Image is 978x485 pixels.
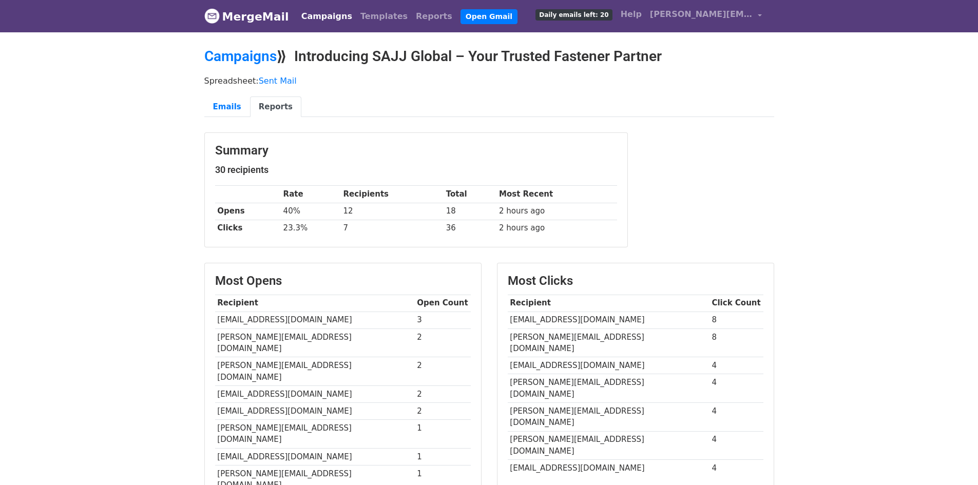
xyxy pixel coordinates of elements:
a: MergeMail [204,6,289,27]
td: [EMAIL_ADDRESS][DOMAIN_NAME] [215,385,415,402]
td: [EMAIL_ADDRESS][DOMAIN_NAME] [215,312,415,328]
a: Reports [412,6,456,27]
a: Sent Mail [259,76,297,86]
td: [PERSON_NAME][EMAIL_ADDRESS][DOMAIN_NAME] [215,420,415,449]
td: [EMAIL_ADDRESS][DOMAIN_NAME] [508,460,709,477]
td: [PERSON_NAME][EMAIL_ADDRESS][DOMAIN_NAME] [508,431,709,460]
td: 2 hours ago [496,203,617,220]
td: 4 [709,357,763,374]
td: 36 [444,220,496,237]
td: 7 [341,220,444,237]
td: 8 [709,328,763,357]
p: Spreadsheet: [204,75,774,86]
td: 1 [415,420,471,449]
th: Click Count [709,295,763,312]
td: 2 [415,357,471,386]
a: Open Gmail [461,9,517,24]
a: Help [617,4,646,25]
a: Daily emails left: 20 [531,4,616,25]
h3: Most Clicks [508,274,763,288]
td: 2 [415,328,471,357]
td: [EMAIL_ADDRESS][DOMAIN_NAME] [215,403,415,420]
td: 4 [709,460,763,477]
a: Campaigns [204,48,277,65]
a: Reports [250,96,301,118]
td: 8 [709,312,763,328]
td: [PERSON_NAME][EMAIL_ADDRESS][DOMAIN_NAME] [508,403,709,432]
td: 2 [415,385,471,402]
a: Templates [356,6,412,27]
th: Most Recent [496,186,617,203]
th: Clicks [215,220,281,237]
img: MergeMail logo [204,8,220,24]
h5: 30 recipients [215,164,617,176]
span: Daily emails left: 20 [535,9,612,21]
td: 4 [709,374,763,403]
span: [PERSON_NAME][EMAIL_ADDRESS][DOMAIN_NAME] [650,8,753,21]
a: Emails [204,96,250,118]
td: 12 [341,203,444,220]
td: 4 [709,431,763,460]
th: Recipient [508,295,709,312]
th: Opens [215,203,281,220]
td: 1 [415,448,471,465]
td: 23.3% [281,220,341,237]
td: 2 hours ago [496,220,617,237]
td: 18 [444,203,496,220]
td: 4 [709,403,763,432]
a: Campaigns [297,6,356,27]
h3: Summary [215,143,617,158]
td: 40% [281,203,341,220]
td: 2 [415,403,471,420]
th: Recipient [215,295,415,312]
th: Rate [281,186,341,203]
td: [PERSON_NAME][EMAIL_ADDRESS][DOMAIN_NAME] [508,328,709,357]
a: [PERSON_NAME][EMAIL_ADDRESS][DOMAIN_NAME] [646,4,766,28]
td: [EMAIL_ADDRESS][DOMAIN_NAME] [215,448,415,465]
th: Recipients [341,186,444,203]
h3: Most Opens [215,274,471,288]
td: [EMAIL_ADDRESS][DOMAIN_NAME] [508,357,709,374]
td: [PERSON_NAME][EMAIL_ADDRESS][DOMAIN_NAME] [215,328,415,357]
td: [EMAIL_ADDRESS][DOMAIN_NAME] [508,312,709,328]
th: Open Count [415,295,471,312]
td: [PERSON_NAME][EMAIL_ADDRESS][DOMAIN_NAME] [508,374,709,403]
h2: ⟫ Introducing SAJJ Global – Your Trusted Fastener Partner [204,48,774,65]
td: 3 [415,312,471,328]
td: [PERSON_NAME][EMAIL_ADDRESS][DOMAIN_NAME] [215,357,415,386]
th: Total [444,186,496,203]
